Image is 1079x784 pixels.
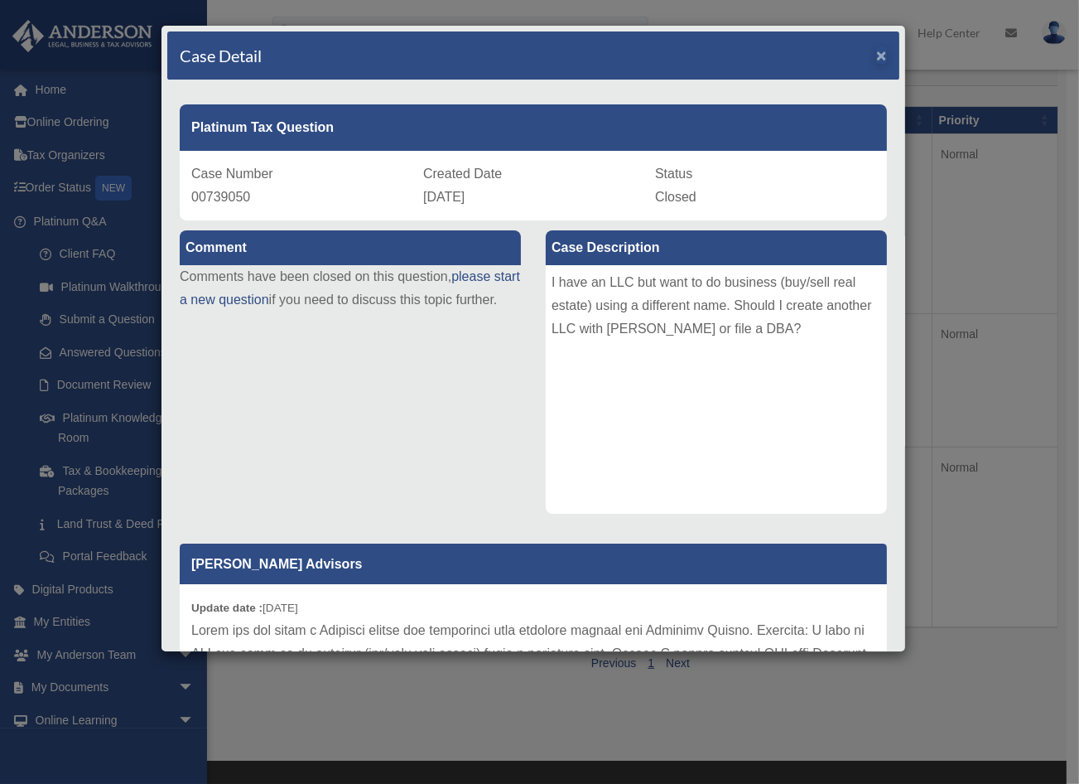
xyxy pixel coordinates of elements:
span: Created Date [423,167,502,181]
b: Update date : [191,602,263,614]
span: Case Number [191,167,273,181]
label: Case Description [546,230,887,265]
label: Comment [180,230,521,265]
a: please start a new question [180,269,520,307]
span: × [876,46,887,65]
span: Status [655,167,692,181]
span: 00739050 [191,190,250,204]
span: [DATE] [423,190,465,204]
span: Closed [655,190,696,204]
button: Close [876,46,887,64]
p: [PERSON_NAME] Advisors [180,544,887,584]
h4: Case Detail [180,44,262,67]
p: Comments have been closed on this question, if you need to discuss this topic further. [180,265,521,312]
div: I have an LLC but want to do business (buy/sell real estate) using a different name. Should I cre... [546,265,887,514]
small: [DATE] [191,602,298,614]
div: Platinum Tax Question [180,104,887,151]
